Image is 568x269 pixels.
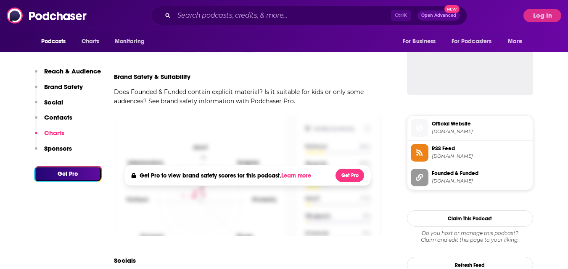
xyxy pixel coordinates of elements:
[446,34,504,50] button: open menu
[432,178,529,184] span: madrona.com
[44,83,83,91] p: Brand Safety
[109,34,156,50] button: open menu
[35,113,72,129] button: Contacts
[35,129,64,144] button: Charts
[432,170,529,177] span: Founded & Funded
[432,145,529,152] span: RSS Feed
[432,153,529,159] span: madrona.libsyn.com
[114,256,136,264] h3: Socials
[417,10,460,21] button: Open AdvancedNew
[403,36,436,47] span: For Business
[452,36,492,47] span: For Podcasters
[44,113,72,121] p: Contacts
[35,98,63,114] button: Social
[115,36,145,47] span: Monitoring
[407,230,533,243] div: Claim and edit this page to your liking.
[35,167,101,181] button: Get Pro
[151,6,467,25] div: Search podcasts, credits, & more...
[76,34,105,50] a: Charts
[140,172,313,179] h4: Get Pro to view brand safety scores for this podcast.
[523,9,561,22] button: Log In
[174,9,391,22] input: Search podcasts, credits, & more...
[432,128,529,135] span: madrona.com
[391,10,411,21] span: Ctrl K
[82,36,100,47] span: Charts
[7,8,87,24] img: Podchaser - Follow, Share and Rate Podcasts
[421,13,456,18] span: Open Advanced
[407,210,533,227] button: Claim This Podcast
[35,144,72,160] button: Sponsors
[508,36,522,47] span: More
[114,73,190,81] h3: Brand Safety & Suitability
[411,119,529,137] a: Official Website[DOMAIN_NAME]
[397,34,446,50] button: open menu
[44,144,72,152] p: Sponsors
[44,67,101,75] p: Reach & Audience
[41,36,66,47] span: Podcasts
[502,34,533,50] button: open menu
[407,230,533,237] span: Do you host or manage this podcast?
[432,120,529,128] span: Official Website
[35,67,101,83] button: Reach & Audience
[44,98,63,106] p: Social
[35,34,77,50] button: open menu
[336,169,364,182] button: Get Pro
[114,87,382,106] p: Does Founded & Funded contain explicit material? Is it suitable for kids or only some audiences? ...
[44,129,64,137] p: Charts
[411,169,529,186] a: Founded & Funded[DOMAIN_NAME]
[444,5,460,13] span: New
[281,172,313,179] button: Learn more
[35,83,83,98] button: Brand Safety
[411,144,529,162] a: RSS Feed[DOMAIN_NAME]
